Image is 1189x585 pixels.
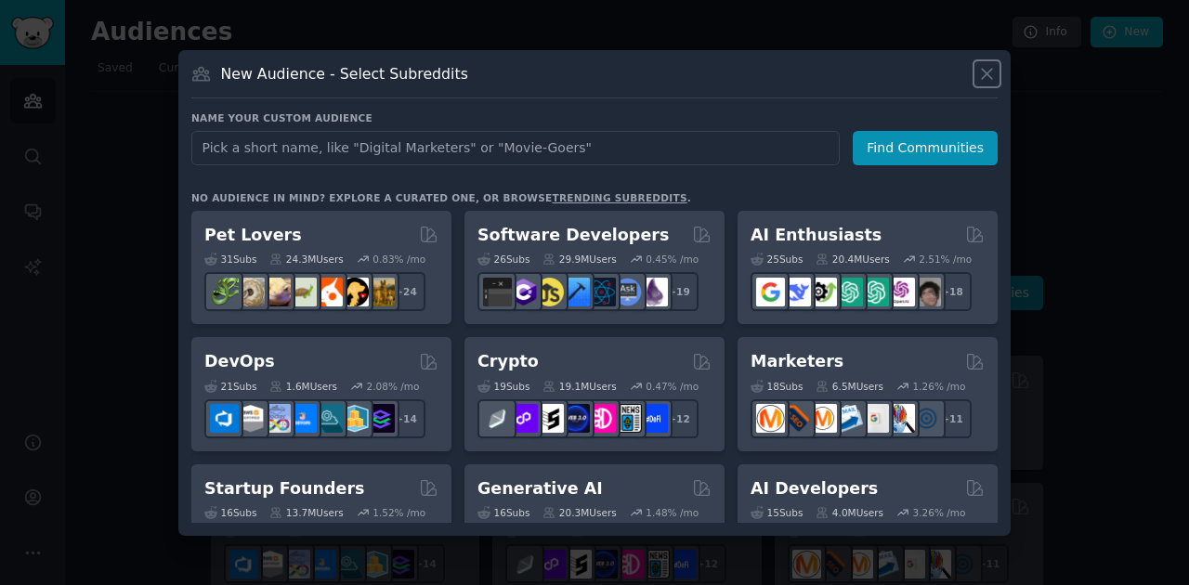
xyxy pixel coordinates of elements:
img: software [483,278,512,306]
div: 26 Sub s [477,253,529,266]
div: 0.45 % /mo [646,253,699,266]
button: Find Communities [853,131,998,165]
img: platformengineering [314,404,343,433]
img: PlatformEngineers [366,404,395,433]
div: 2.08 % /mo [367,380,420,393]
h2: Software Developers [477,224,669,247]
img: reactnative [587,278,616,306]
div: 13.7M Users [269,506,343,519]
div: 2.51 % /mo [919,253,972,266]
div: + 24 [386,272,425,311]
img: Emailmarketing [834,404,863,433]
div: 20.4M Users [816,253,889,266]
img: chatgpt_prompts_ [860,278,889,306]
div: 1.48 % /mo [646,506,699,519]
img: turtle [288,278,317,306]
div: 0.47 % /mo [646,380,699,393]
div: 25 Sub s [751,253,803,266]
img: GoogleGeminiAI [756,278,785,306]
img: PetAdvice [340,278,369,306]
img: AskMarketing [808,404,837,433]
h2: DevOps [204,350,275,373]
h2: Marketers [751,350,843,373]
div: 4.0M Users [816,506,883,519]
h2: Generative AI [477,477,603,500]
img: iOSProgramming [561,278,590,306]
h2: AI Developers [751,477,878,500]
img: dogbreed [366,278,395,306]
div: 16 Sub s [477,506,529,519]
img: herpetology [210,278,239,306]
img: content_marketing [756,404,785,433]
img: AskComputerScience [613,278,642,306]
img: ethstaker [535,404,564,433]
img: DevOpsLinks [288,404,317,433]
h2: Pet Lovers [204,224,302,247]
img: csharp [509,278,538,306]
div: 18 Sub s [751,380,803,393]
div: + 11 [933,399,972,438]
img: cockatiel [314,278,343,306]
h3: Name your custom audience [191,111,998,124]
div: + 18 [933,272,972,311]
img: ballpython [236,278,265,306]
div: 19.1M Users [542,380,616,393]
div: 20.3M Users [542,506,616,519]
img: 0xPolygon [509,404,538,433]
h2: AI Enthusiasts [751,224,882,247]
div: + 12 [660,399,699,438]
h3: New Audience - Select Subreddits [221,64,468,84]
img: AWS_Certified_Experts [236,404,265,433]
img: chatgpt_promptDesign [834,278,863,306]
img: DeepSeek [782,278,811,306]
div: No audience in mind? Explore a curated one, or browse . [191,191,691,204]
h2: Crypto [477,350,539,373]
div: 29.9M Users [542,253,616,266]
img: Docker_DevOps [262,404,291,433]
div: + 19 [660,272,699,311]
img: MarketingResearch [886,404,915,433]
img: bigseo [782,404,811,433]
img: web3 [561,404,590,433]
div: 3.26 % /mo [913,506,966,519]
div: 21 Sub s [204,380,256,393]
div: 6.5M Users [816,380,883,393]
div: 0.83 % /mo [372,253,425,266]
div: 1.6M Users [269,380,337,393]
img: aws_cdk [340,404,369,433]
img: AItoolsCatalog [808,278,837,306]
img: OnlineMarketing [912,404,941,433]
img: azuredevops [210,404,239,433]
input: Pick a short name, like "Digital Marketers" or "Movie-Goers" [191,131,840,165]
div: 16 Sub s [204,506,256,519]
h2: Startup Founders [204,477,364,500]
img: defiblockchain [587,404,616,433]
img: leopardgeckos [262,278,291,306]
div: 15 Sub s [751,506,803,519]
img: elixir [639,278,668,306]
img: ArtificalIntelligence [912,278,941,306]
img: defi_ [639,404,668,433]
div: 19 Sub s [477,380,529,393]
div: 1.26 % /mo [913,380,966,393]
img: ethfinance [483,404,512,433]
div: 31 Sub s [204,253,256,266]
div: 1.52 % /mo [372,506,425,519]
img: googleads [860,404,889,433]
img: CryptoNews [613,404,642,433]
img: OpenAIDev [886,278,915,306]
a: trending subreddits [552,192,686,203]
img: learnjavascript [535,278,564,306]
div: 24.3M Users [269,253,343,266]
div: + 14 [386,399,425,438]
